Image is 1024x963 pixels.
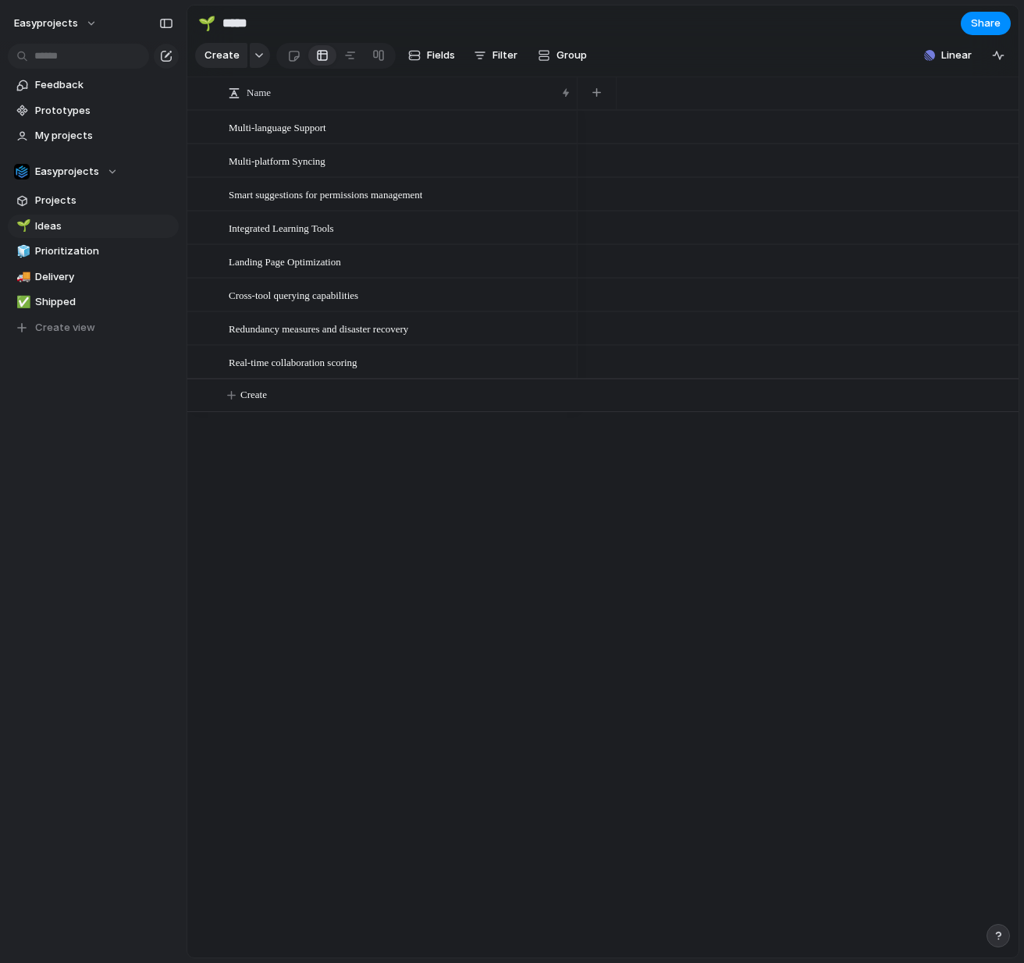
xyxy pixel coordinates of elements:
[194,11,219,36] button: 🌱
[35,193,173,208] span: Projects
[8,240,179,263] a: 🧊Prioritization
[229,185,422,203] span: Smart suggestions for permissions management
[229,252,341,270] span: Landing Page Optimization
[7,11,105,36] button: easyprojects
[8,316,179,339] button: Create view
[35,294,173,310] span: Shipped
[35,219,173,234] span: Ideas
[229,286,358,304] span: Cross-tool querying capabilities
[14,294,30,310] button: ✅
[556,48,587,63] span: Group
[941,48,972,63] span: Linear
[229,319,408,337] span: Redundancy measures and disaster recovery
[35,128,173,144] span: My projects
[35,320,95,336] span: Create view
[8,160,179,183] button: Easyprojects
[14,269,30,285] button: 🚚
[492,48,517,63] span: Filter
[402,43,461,68] button: Fields
[8,265,179,289] a: 🚚Delivery
[35,164,99,179] span: Easyprojects
[229,118,326,136] span: Multi-language Support
[16,217,27,235] div: 🌱
[247,85,271,101] span: Name
[971,16,1001,31] span: Share
[14,219,30,234] button: 🌱
[427,48,455,63] span: Fields
[8,73,179,97] a: Feedback
[229,151,325,169] span: Multi-platform Syncing
[8,215,179,238] a: 🌱Ideas
[8,189,179,212] a: Projects
[198,12,215,34] div: 🌱
[229,219,334,236] span: Integrated Learning Tools
[8,99,179,123] a: Prototypes
[16,268,27,286] div: 🚚
[16,293,27,311] div: ✅
[918,44,978,67] button: Linear
[195,43,247,68] button: Create
[35,243,173,259] span: Prioritization
[229,353,357,371] span: Real-time collaboration scoring
[8,290,179,314] a: ✅Shipped
[35,103,173,119] span: Prototypes
[468,43,524,68] button: Filter
[14,243,30,259] button: 🧊
[14,16,78,31] span: easyprojects
[8,124,179,147] a: My projects
[16,243,27,261] div: 🧊
[530,43,595,68] button: Group
[35,269,173,285] span: Delivery
[240,387,267,403] span: Create
[204,48,240,63] span: Create
[35,77,173,93] span: Feedback
[961,12,1011,35] button: Share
